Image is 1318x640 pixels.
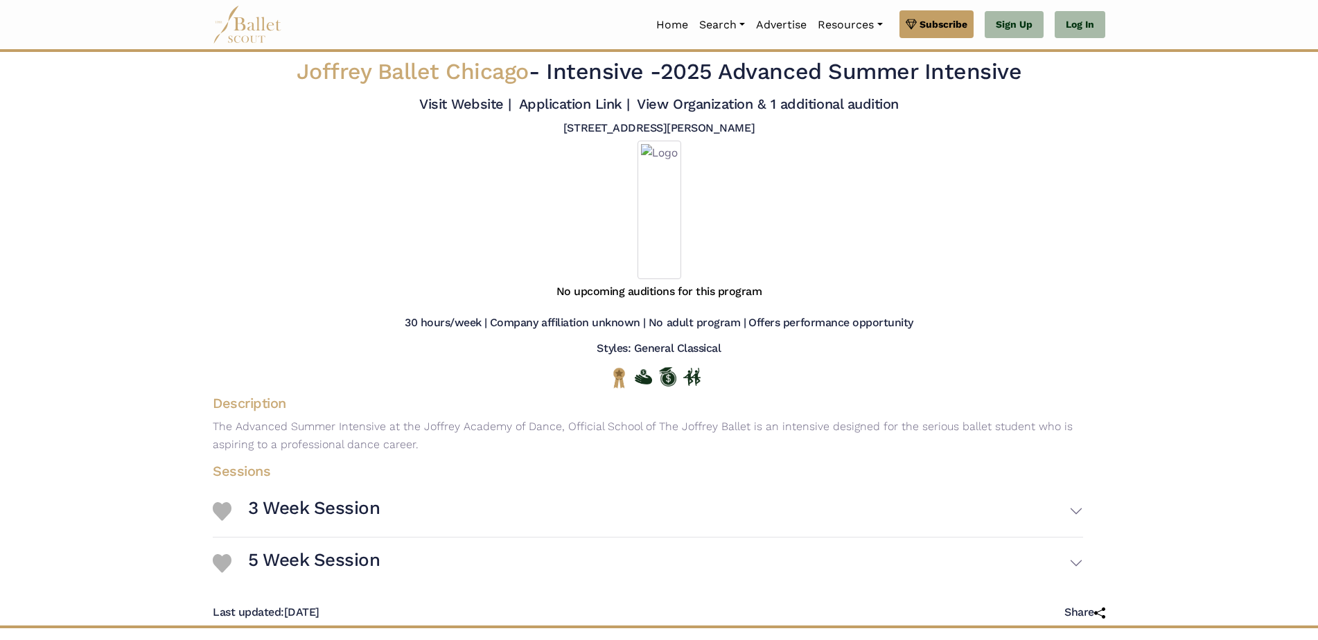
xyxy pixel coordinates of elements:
a: Search [694,10,750,39]
img: Heart [213,554,231,573]
h3: 5 Week Session [248,549,380,572]
h5: No upcoming auditions for this program [556,285,762,299]
h3: 3 Week Session [248,497,380,520]
button: 3 Week Session [248,491,1083,531]
h4: Sessions [202,462,1094,480]
h5: Share [1064,605,1105,620]
span: Intensive - [546,58,660,85]
a: Visit Website | [419,96,511,112]
a: Subscribe [899,10,974,38]
img: Offers Scholarship [659,367,676,386]
h5: [DATE] [213,605,319,620]
img: National [610,367,628,389]
h5: Company affiliation unknown | [490,316,646,330]
span: Joffrey Ballet Chicago [297,58,529,85]
p: The Advanced Summer Intensive at the Joffrey Academy of Dance, Official School of The Joffrey Bal... [202,418,1116,453]
h5: Offers performance opportunity [748,316,913,330]
img: Heart [213,502,231,521]
img: Logo [638,141,681,279]
a: Advertise [750,10,812,39]
h5: 30 hours/week | [405,316,487,330]
a: Resources [812,10,888,39]
span: Subscribe [920,17,967,32]
span: Last updated: [213,605,284,619]
h5: [STREET_ADDRESS][PERSON_NAME] [563,121,755,136]
h4: Description [202,394,1116,412]
img: In Person [683,368,701,386]
a: Log In [1055,11,1105,39]
button: 5 Week Session [248,543,1083,583]
img: Offers Financial Aid [635,369,652,384]
a: Sign Up [985,11,1044,39]
img: gem.svg [906,17,917,32]
h2: - 2025 Advanced Summer Intensive [289,57,1029,87]
h5: No adult program | [649,316,746,330]
h5: Styles: General Classical [597,341,721,356]
a: View Organization & 1 additional audition [637,96,898,112]
a: Application Link | [519,96,630,112]
a: Home [651,10,694,39]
